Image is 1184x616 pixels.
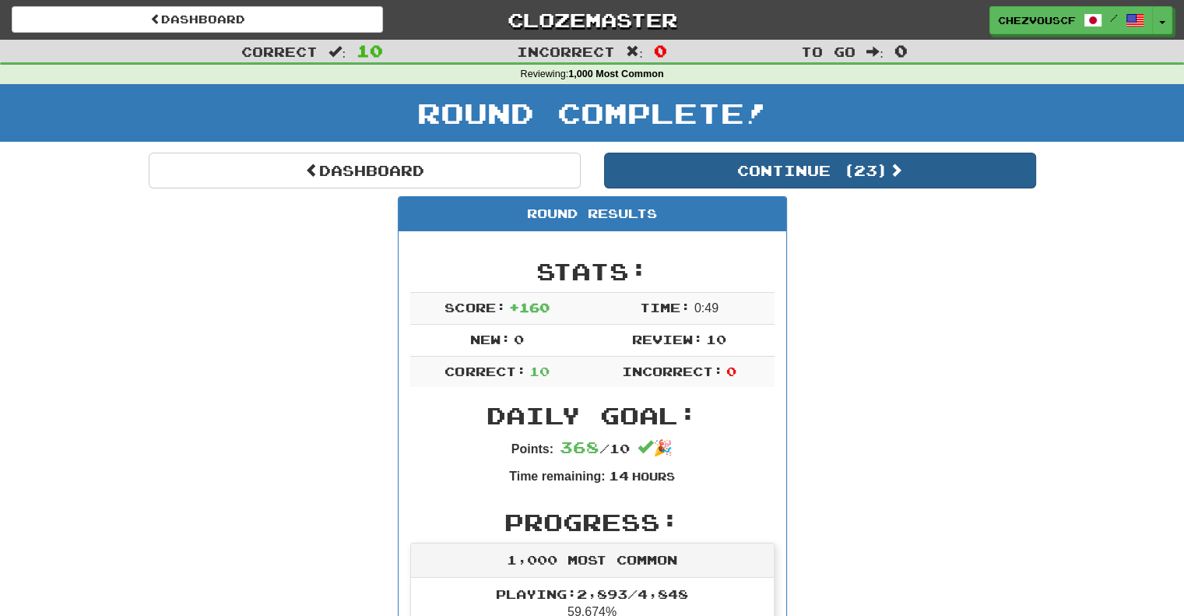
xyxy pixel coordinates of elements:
[568,69,663,79] strong: 1,000 Most Common
[328,45,346,58] span: :
[406,6,778,33] a: Clozemaster
[998,13,1076,27] span: chezvouscf
[632,332,703,347] span: Review:
[640,300,690,315] span: Time:
[514,332,524,347] span: 0
[1110,12,1118,23] span: /
[149,153,581,188] a: Dashboard
[560,441,630,456] span: / 10
[410,259,775,284] h2: Stats:
[411,544,774,578] div: 1,000 Most Common
[726,364,736,378] span: 0
[560,438,599,456] span: 368
[12,6,383,33] a: Dashboard
[357,41,383,60] span: 10
[801,44,856,59] span: To go
[241,44,318,59] span: Correct
[517,44,615,59] span: Incorrect
[706,332,726,347] span: 10
[410,403,775,428] h2: Daily Goal:
[608,468,628,483] span: 14
[622,364,723,378] span: Incorrect:
[529,364,550,378] span: 10
[470,332,511,347] span: New:
[632,470,675,483] small: Hours
[496,586,688,601] span: Playing: 2,893 / 4,848
[5,97,1179,128] h1: Round Complete!
[604,153,1036,188] button: Continue (23)
[989,6,1153,34] a: chezvouscf /
[694,301,718,315] span: 0 : 49
[410,509,775,535] h2: Progress:
[894,41,908,60] span: 0
[638,439,673,456] span: 🎉
[509,470,605,483] strong: Time remaining:
[654,41,667,60] span: 0
[509,300,550,315] span: + 160
[626,45,643,58] span: :
[511,442,553,456] strong: Points:
[399,197,786,231] div: Round Results
[444,300,505,315] span: Score:
[444,364,525,378] span: Correct:
[866,45,884,58] span: :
